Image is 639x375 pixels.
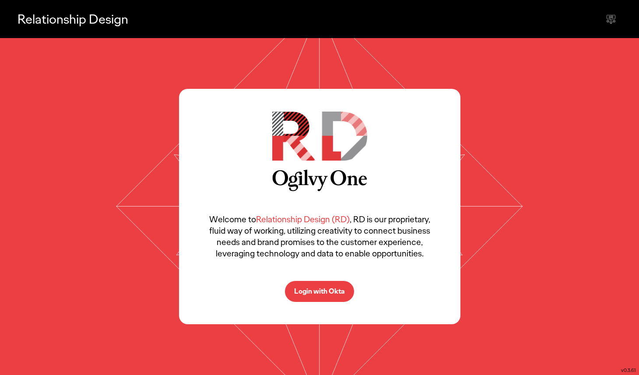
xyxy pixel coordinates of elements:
[294,288,345,295] p: Login with Okta
[256,214,350,225] span: Relationship Design (RD)
[205,214,434,259] p: Welcome to , RD is our proprietary, fluid way of working, utilizing creativity to connect busines...
[272,112,367,161] img: RD Logo
[600,9,621,30] div: Send feedback
[18,10,128,28] p: Relationship Design
[285,281,354,302] button: Login with Okta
